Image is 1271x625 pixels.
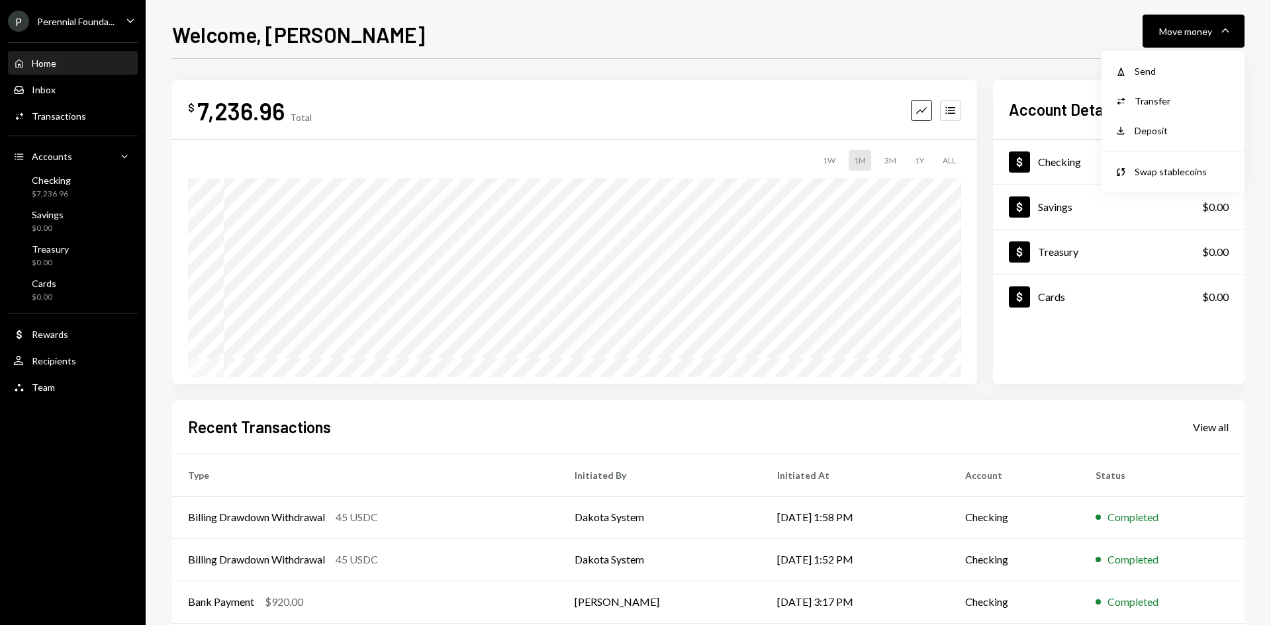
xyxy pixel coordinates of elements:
[1202,244,1229,260] div: $0.00
[197,96,285,126] div: 7,236.96
[37,16,115,27] div: Perennial Founda...
[8,239,138,271] a: Treasury$0.00
[1135,94,1231,108] div: Transfer
[8,205,138,237] a: Savings$0.00
[1202,199,1229,215] div: $0.00
[188,416,331,438] h2: Recent Transactions
[1159,24,1212,38] div: Move money
[761,454,949,496] th: Initiated At
[8,104,138,128] a: Transactions
[8,349,138,372] a: Recipients
[32,278,56,289] div: Cards
[1143,15,1245,48] button: Move money
[559,454,762,496] th: Initiated By
[1038,155,1081,168] div: Checking
[993,185,1245,229] a: Savings$0.00
[32,257,69,269] div: $0.00
[1038,290,1065,303] div: Cards
[761,538,949,581] td: [DATE] 1:52 PM
[32,188,71,200] div: $7,236.96
[1135,165,1231,179] div: Swap stablecoins
[1135,64,1231,78] div: Send
[1107,594,1158,610] div: Completed
[1193,419,1229,434] a: View all
[32,151,72,162] div: Accounts
[1038,200,1072,213] div: Savings
[290,112,312,123] div: Total
[1107,552,1158,567] div: Completed
[559,538,762,581] td: Dakota System
[8,51,138,75] a: Home
[172,21,425,48] h1: Welcome, [PERSON_NAME]
[949,581,1080,623] td: Checking
[32,110,86,122] div: Transactions
[993,140,1245,184] a: Checking$7,236.96
[265,594,303,610] div: $920.00
[910,150,929,171] div: 1Y
[949,454,1080,496] th: Account
[8,375,138,399] a: Team
[188,101,195,114] div: $
[188,594,254,610] div: Bank Payment
[32,175,71,186] div: Checking
[559,581,762,623] td: [PERSON_NAME]
[8,144,138,168] a: Accounts
[1193,421,1229,434] div: View all
[32,382,55,393] div: Team
[879,150,902,171] div: 3M
[559,496,762,538] td: Dakota System
[993,229,1245,274] a: Treasury$0.00
[1107,509,1158,525] div: Completed
[1038,245,1078,258] div: Treasury
[849,150,871,171] div: 1M
[32,355,76,366] div: Recipients
[8,77,138,101] a: Inbox
[188,552,325,567] div: Billing Drawdown Withdrawal
[32,84,56,95] div: Inbox
[336,552,378,567] div: 45 USDC
[761,581,949,623] td: [DATE] 3:17 PM
[32,209,64,220] div: Savings
[8,274,138,306] a: Cards$0.00
[172,454,559,496] th: Type
[32,329,68,340] div: Rewards
[1135,124,1231,138] div: Deposit
[949,538,1080,581] td: Checking
[32,223,64,234] div: $0.00
[336,509,378,525] div: 45 USDC
[8,171,138,202] a: Checking$7,236.96
[761,496,949,538] td: [DATE] 1:58 PM
[8,11,29,32] div: P
[32,292,56,303] div: $0.00
[188,509,325,525] div: Billing Drawdown Withdrawal
[8,322,138,346] a: Rewards
[32,58,56,69] div: Home
[949,496,1080,538] td: Checking
[1080,454,1245,496] th: Status
[993,274,1245,319] a: Cards$0.00
[818,150,841,171] div: 1W
[937,150,961,171] div: ALL
[32,243,69,255] div: Treasury
[1009,99,1118,120] h2: Account Details
[1202,289,1229,305] div: $0.00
